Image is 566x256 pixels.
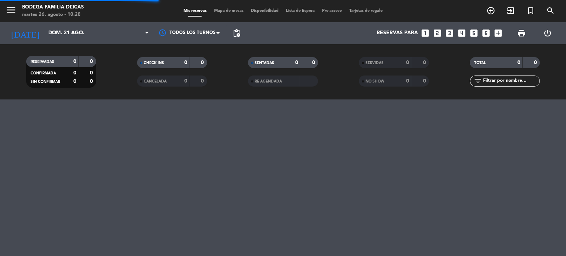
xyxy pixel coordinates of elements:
[69,29,77,38] i: arrow_drop_down
[423,60,427,65] strong: 0
[474,61,486,65] span: TOTAL
[73,79,76,84] strong: 0
[534,22,560,44] div: LOG OUT
[31,80,60,84] span: SIN CONFIRMAR
[366,61,384,65] span: SERVIDAS
[474,77,482,85] i: filter_list
[543,29,552,38] i: power_settings_new
[180,9,210,13] span: Mis reservas
[406,78,409,84] strong: 0
[366,80,384,83] span: NO SHOW
[201,78,205,84] strong: 0
[423,78,427,84] strong: 0
[346,9,387,13] span: Tarjetas de regalo
[144,61,164,65] span: CHECK INS
[517,29,526,38] span: print
[22,11,84,18] div: martes 26. agosto - 10:28
[433,28,442,38] i: looks_two
[420,28,430,38] i: looks_one
[6,4,17,15] i: menu
[526,6,535,15] i: turned_in_not
[506,6,515,15] i: exit_to_app
[73,59,76,64] strong: 0
[318,9,346,13] span: Pre-acceso
[201,60,205,65] strong: 0
[247,9,282,13] span: Disponibilidad
[31,60,54,64] span: RESERVADAS
[90,70,94,76] strong: 0
[486,6,495,15] i: add_circle_outline
[184,60,187,65] strong: 0
[210,9,247,13] span: Mapa de mesas
[493,28,503,38] i: add_box
[282,9,318,13] span: Lista de Espera
[6,25,45,41] i: [DATE]
[481,28,491,38] i: looks_6
[445,28,454,38] i: looks_3
[295,60,298,65] strong: 0
[377,30,418,36] span: Reservas para
[457,28,467,38] i: looks_4
[406,60,409,65] strong: 0
[90,79,94,84] strong: 0
[184,78,187,84] strong: 0
[144,80,167,83] span: CANCELADA
[546,6,555,15] i: search
[534,60,538,65] strong: 0
[90,59,94,64] strong: 0
[232,29,241,38] span: pending_actions
[255,61,274,65] span: SENTADAS
[31,71,56,75] span: CONFIRMADA
[517,60,520,65] strong: 0
[255,80,282,83] span: RE AGENDADA
[6,4,17,18] button: menu
[312,60,317,65] strong: 0
[22,4,84,11] div: Bodega Familia Deicas
[73,70,76,76] strong: 0
[482,77,539,85] input: Filtrar por nombre...
[469,28,479,38] i: looks_5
